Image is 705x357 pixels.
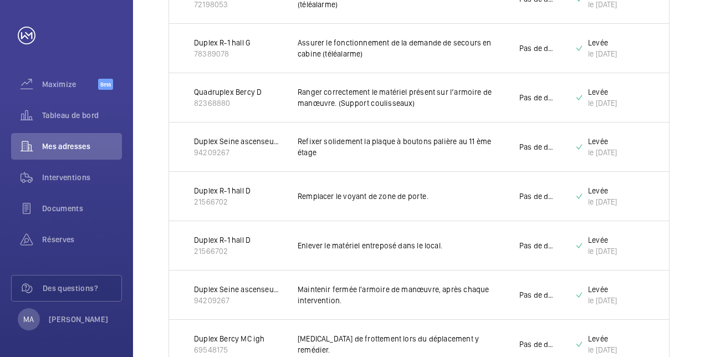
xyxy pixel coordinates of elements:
[519,289,557,300] p: Pas de devis nécessaire
[42,172,122,183] span: Interventions
[519,141,557,152] p: Pas de devis nécessaire
[588,196,617,207] div: le [DATE]
[588,333,617,344] p: Levée
[298,37,502,59] p: Assurer le fonctionnement de la demande de secours en cabine (téléalarme)
[519,191,557,202] p: Pas de devis nécessaire
[194,246,251,257] p: 21566702
[519,240,557,251] p: Pas de devis nécessaire
[588,147,617,158] div: le [DATE]
[194,136,280,147] p: Duplex Seine ascenseur igh
[588,37,617,48] p: Levée
[194,333,264,344] p: Duplex Bercy MC igh
[588,284,617,295] p: Levée
[42,141,122,152] span: Mes adresses
[42,110,122,121] span: Tableau de bord
[298,240,502,251] p: Enlever le matériel entreposé dans le local.
[298,136,502,158] p: Refixer solidement la plaque à boutons palière au 11 ème étage
[519,339,557,350] p: Pas de devis nécessaire
[194,98,262,109] p: 82368880
[194,234,251,246] p: Duplex R-1 hall D
[194,344,264,355] p: 69548175
[194,196,251,207] p: 21566702
[194,295,280,306] p: 94209267
[194,48,251,59] p: 78389078
[42,203,122,214] span: Documents
[194,37,251,48] p: Duplex R-1 hall G
[298,333,502,355] p: [MEDICAL_DATA] de frottement lors du déplacement y remédier.
[588,344,617,355] div: le [DATE]
[42,234,122,245] span: Réserves
[23,314,34,325] p: MA
[98,79,113,90] span: Beta
[298,191,502,202] p: Remplacer le voyant de zone de porte.
[43,283,121,294] span: Des questions?
[519,43,557,54] p: Pas de devis nécessaire
[298,284,502,306] p: Maintenir fermée l'armoire de manœuvre, après chaque intervention.
[588,185,617,196] p: Levée
[49,314,109,325] p: [PERSON_NAME]
[519,92,557,103] p: Pas de devis nécessaire
[194,147,280,158] p: 94209267
[588,234,617,246] p: Levée
[588,136,617,147] p: Levée
[42,79,98,90] span: Maximize
[588,246,617,257] div: le [DATE]
[194,185,251,196] p: Duplex R-1 hall D
[588,295,617,306] div: le [DATE]
[194,86,262,98] p: Quadruplex Bercy D
[588,48,617,59] div: le [DATE]
[298,86,502,109] p: Ranger correctement le matériel présent sur l’armoire de manœuvre. (Support coulisseaux)
[588,86,617,98] p: Levée
[194,284,280,295] p: Duplex Seine ascenseur igh
[588,98,617,109] div: le [DATE]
